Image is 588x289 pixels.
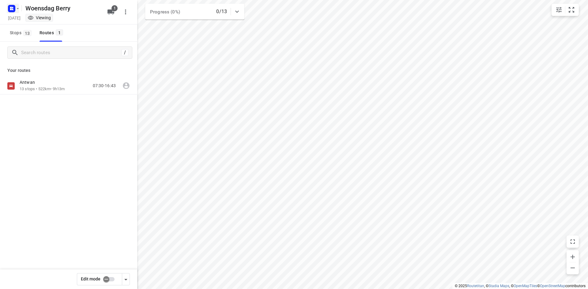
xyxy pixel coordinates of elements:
div: Routes [40,29,65,37]
li: © 2025 , © , © © contributors [455,284,586,288]
button: Fit zoom [565,4,578,16]
p: Antwan [20,80,39,85]
input: Search routes [21,48,122,57]
p: Your routes [7,67,130,74]
span: Progress (0%) [150,9,180,15]
span: 1 [111,5,118,11]
button: More [119,6,132,18]
p: 13 stops • 522km • 9h13m [20,86,65,92]
div: You are currently in view mode. To make any changes, go to edit project. [28,15,51,21]
span: 1 [56,29,63,35]
span: Route unassigned [120,80,132,92]
a: Routetitan [467,284,484,288]
span: Edit mode [81,276,100,281]
div: / [122,49,128,56]
p: 0/13 [216,8,227,15]
a: OpenStreetMap [540,284,565,288]
a: OpenMapTiles [514,284,537,288]
button: Map settings [553,4,565,16]
p: 07:30-16:43 [93,83,116,89]
div: small contained button group [552,4,579,16]
button: 1 [105,6,117,18]
div: Driver app settings [122,275,130,283]
a: Stadia Maps [488,284,509,288]
span: Stops [10,29,33,37]
span: 13 [23,30,32,36]
div: Progress (0%)0/13 [145,4,244,20]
